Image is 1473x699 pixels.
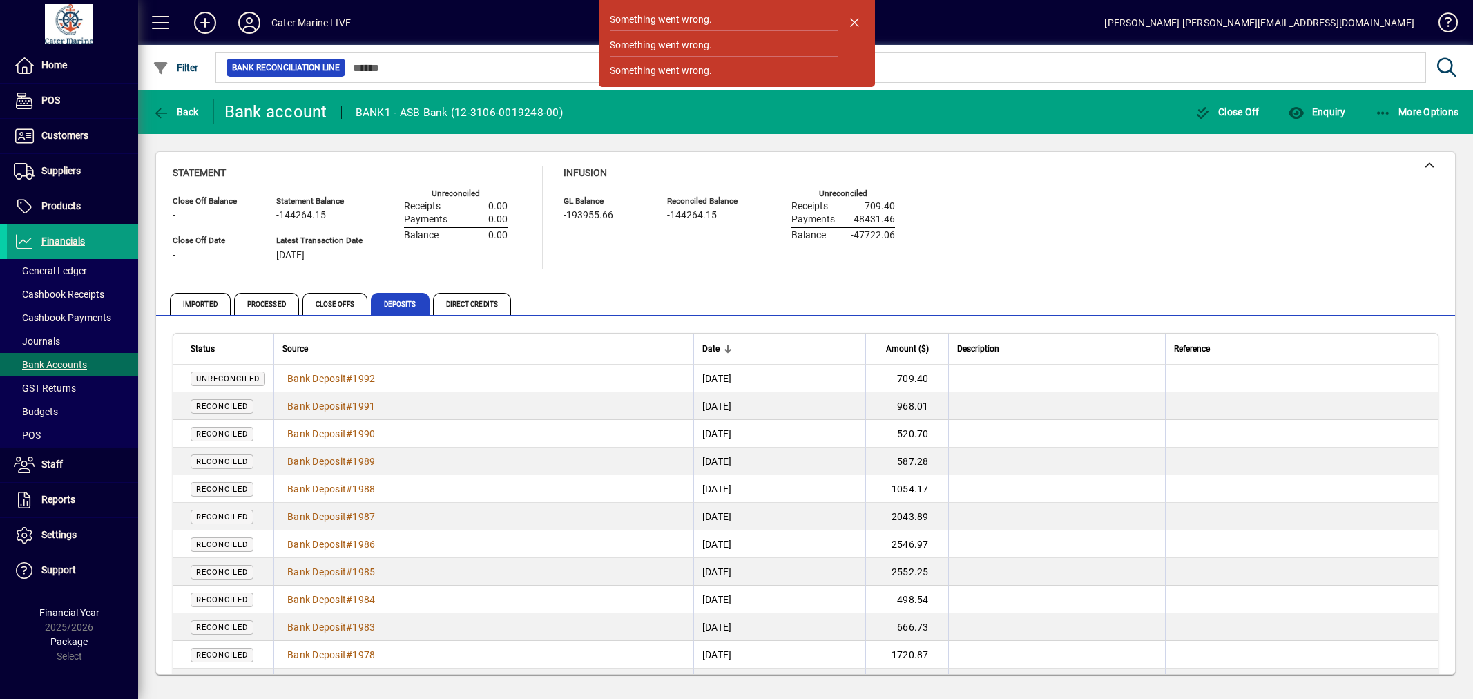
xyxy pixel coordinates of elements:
[282,426,380,441] a: Bank Deposit#1990
[346,373,352,384] span: #
[432,189,480,198] label: Unreconciled
[346,594,352,605] span: #
[791,201,828,212] span: Receipts
[153,62,199,73] span: Filter
[693,530,865,558] td: [DATE]
[865,530,948,558] td: 2546.97
[791,230,826,241] span: Balance
[865,503,948,530] td: 2043.89
[352,401,375,412] span: 1991
[7,483,138,517] a: Reports
[693,641,865,669] td: [DATE]
[7,553,138,588] a: Support
[282,454,380,469] a: Bank Deposit#1989
[693,503,865,530] td: [DATE]
[173,210,175,221] span: -
[346,511,352,522] span: #
[14,359,87,370] span: Bank Accounts
[41,165,81,176] span: Suppliers
[819,189,867,198] label: Unreconciled
[693,448,865,475] td: [DATE]
[173,236,256,245] span: Close Off Date
[865,586,948,613] td: 498.54
[191,341,215,356] span: Status
[287,649,346,660] span: Bank Deposit
[41,200,81,211] span: Products
[865,641,948,669] td: 1720.87
[170,293,231,315] span: Imported
[276,236,363,245] span: Latest Transaction Date
[693,365,865,392] td: [DATE]
[282,620,380,635] a: Bank Deposit#1983
[346,401,352,412] span: #
[7,400,138,423] a: Budgets
[232,61,340,75] span: Bank Reconciliation Line
[865,365,948,392] td: 709.40
[352,649,375,660] span: 1978
[39,607,99,618] span: Financial Year
[1191,99,1263,124] button: Close Off
[287,511,346,522] span: Bank Deposit
[346,456,352,467] span: #
[693,392,865,420] td: [DATE]
[7,154,138,189] a: Suppliers
[41,59,67,70] span: Home
[271,12,351,34] div: Cater Marine LIVE
[702,341,857,356] div: Date
[287,483,346,495] span: Bank Deposit
[346,622,352,633] span: #
[693,420,865,448] td: [DATE]
[1428,3,1456,48] a: Knowledge Base
[14,289,104,300] span: Cashbook Receipts
[7,84,138,118] a: POS
[276,210,326,221] span: -144264.15
[282,399,380,414] a: Bank Deposit#1991
[352,539,375,550] span: 1986
[346,539,352,550] span: #
[356,102,563,124] div: BANK1 - ASB Bank (12-3106-0019248-00)
[7,259,138,283] a: General Ledger
[865,558,948,586] td: 2552.25
[693,613,865,641] td: [DATE]
[196,513,248,521] span: Reconciled
[282,371,380,386] a: Bank Deposit#1992
[196,485,248,494] span: Reconciled
[693,475,865,503] td: [DATE]
[488,201,508,212] span: 0.00
[282,509,380,524] a: Bank Deposit#1987
[183,10,227,35] button: Add
[352,594,375,605] span: 1984
[865,448,948,475] td: 587.28
[7,189,138,224] a: Products
[138,99,214,124] app-page-header-button: Back
[282,592,380,607] a: Bank Deposit#1984
[276,250,305,261] span: [DATE]
[227,10,271,35] button: Profile
[865,201,895,212] span: 709.40
[564,197,646,206] span: GL Balance
[352,511,375,522] span: 1987
[149,99,202,124] button: Back
[346,428,352,439] span: #
[7,518,138,553] a: Settings
[865,475,948,503] td: 1054.17
[14,430,41,441] span: POS
[14,312,111,323] span: Cashbook Payments
[404,214,447,225] span: Payments
[7,329,138,353] a: Journals
[404,201,441,212] span: Receipts
[14,265,87,276] span: General Ledger
[1174,341,1421,356] div: Reference
[173,197,256,206] span: Close Off Balance
[196,374,260,383] span: Unreconciled
[1104,12,1414,34] div: [PERSON_NAME] [PERSON_NAME][EMAIL_ADDRESS][DOMAIN_NAME]
[957,341,999,356] span: Description
[488,230,508,241] span: 0.00
[352,373,375,384] span: 1992
[7,48,138,83] a: Home
[693,669,865,696] td: [DATE]
[41,130,88,141] span: Customers
[1284,99,1349,124] button: Enquiry
[41,459,63,470] span: Staff
[1288,106,1345,117] span: Enquiry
